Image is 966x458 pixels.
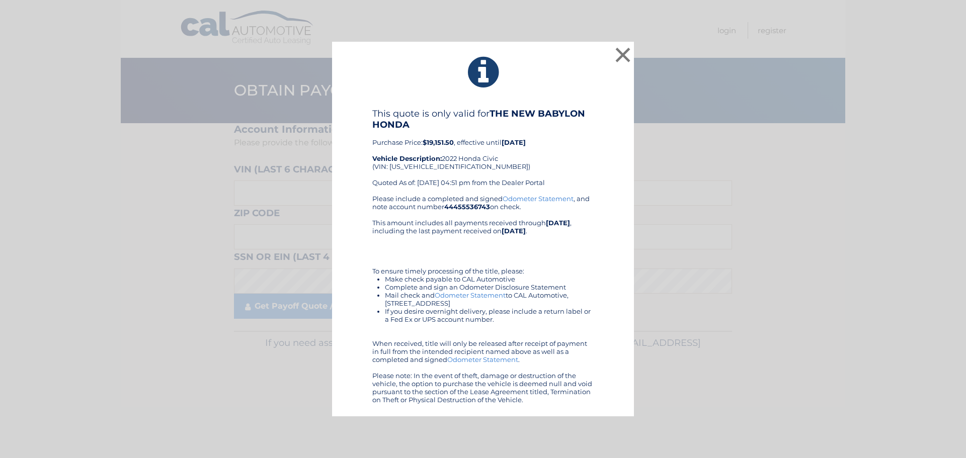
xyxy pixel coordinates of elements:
[385,307,594,323] li: If you desire overnight delivery, please include a return label or a Fed Ex or UPS account number.
[385,283,594,291] li: Complete and sign an Odometer Disclosure Statement
[372,108,594,130] h4: This quote is only valid for
[372,108,585,130] b: THE NEW BABYLON HONDA
[546,219,570,227] b: [DATE]
[503,195,574,203] a: Odometer Statement
[423,138,454,146] b: $19,151.50
[444,203,490,211] b: 44455536743
[613,45,633,65] button: ×
[372,195,594,404] div: Please include a completed and signed , and note account number on check. This amount includes al...
[447,355,518,363] a: Odometer Statement
[502,227,526,235] b: [DATE]
[435,291,506,299] a: Odometer Statement
[502,138,526,146] b: [DATE]
[385,291,594,307] li: Mail check and to CAL Automotive, [STREET_ADDRESS]
[372,154,442,162] strong: Vehicle Description:
[372,108,594,195] div: Purchase Price: , effective until 2022 Honda Civic (VIN: [US_VEHICLE_IDENTIFICATION_NUMBER]) Quot...
[385,275,594,283] li: Make check payable to CAL Automotive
